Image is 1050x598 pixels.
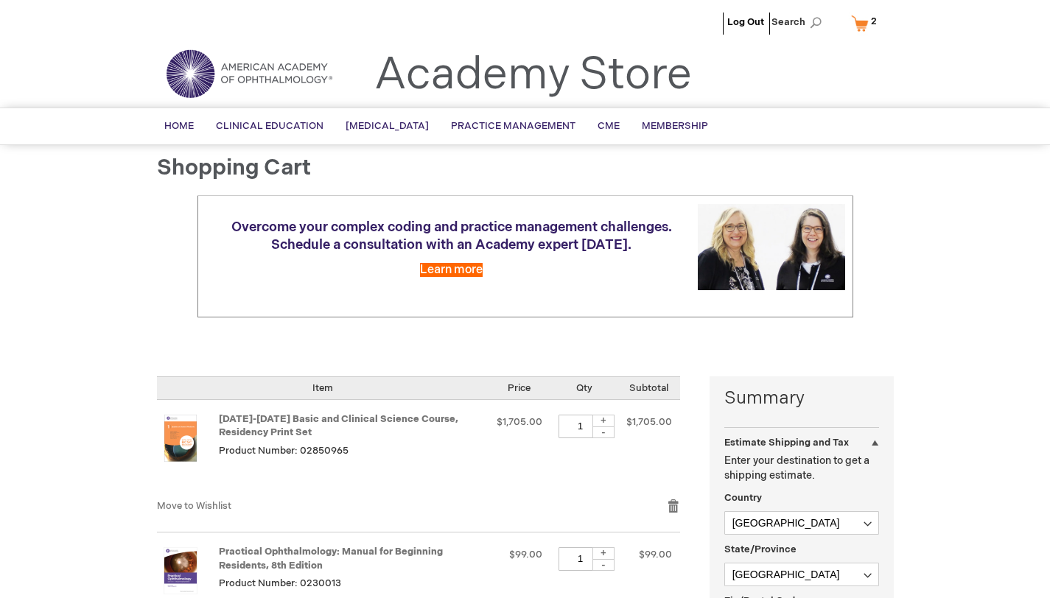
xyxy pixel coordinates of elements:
[626,416,672,428] span: $1,705.00
[497,416,542,428] span: $1,705.00
[592,426,615,438] div: -
[848,10,886,36] a: 2
[592,415,615,427] div: +
[346,120,429,132] span: [MEDICAL_DATA]
[642,120,708,132] span: Membership
[451,120,575,132] span: Practice Management
[592,547,615,560] div: +
[374,49,692,102] a: Academy Store
[219,577,341,589] span: Product Number: 0230013
[157,547,204,594] img: Practical Ophthalmology: Manual for Beginning Residents, 8th Edition
[592,559,615,571] div: -
[157,415,219,484] a: 2025-2026 Basic and Clinical Science Course, Residency Print Set
[219,546,443,571] a: Practical Ophthalmology: Manual for Beginning Residents, 8th Edition
[871,15,877,27] span: 2
[724,492,762,504] span: Country
[157,155,311,181] span: Shopping Cart
[724,544,797,555] span: State/Province
[231,219,672,253] span: Overcome your complex coding and practice management challenges. Schedule a consultation with an ...
[727,16,764,28] a: Log Out
[559,547,603,571] input: Qty
[216,120,323,132] span: Clinical Education
[724,454,879,483] p: Enter your destination to get a shipping estimate.
[576,382,592,394] span: Qty
[598,120,620,132] span: CME
[639,549,672,560] span: $99.00
[509,549,542,560] span: $99.00
[164,120,194,132] span: Home
[312,382,333,394] span: Item
[771,7,827,37] span: Search
[420,263,483,277] a: Learn more
[559,415,603,438] input: Qty
[698,204,845,290] img: Schedule a consultation with an Academy expert today
[219,413,458,439] a: [DATE]-[DATE] Basic and Clinical Science Course, Residency Print Set
[724,386,879,411] strong: Summary
[157,415,204,462] img: 2025-2026 Basic and Clinical Science Course, Residency Print Set
[629,382,668,394] span: Subtotal
[219,445,349,457] span: Product Number: 02850965
[508,382,531,394] span: Price
[724,437,849,448] strong: Estimate Shipping and Tax
[157,500,231,512] a: Move to Wishlist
